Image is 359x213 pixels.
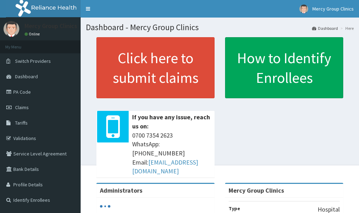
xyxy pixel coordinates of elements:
[312,25,338,31] a: Dashboard
[25,32,41,36] a: Online
[229,186,284,194] strong: Mercy Group Clinics
[96,37,215,98] a: Click here to submit claims
[225,37,343,98] a: How to Identify Enrollees
[25,23,77,29] p: Mercy Group Clinics
[100,201,110,212] svg: audio-loading
[132,131,211,176] span: 0700 7354 2623 WhatsApp: [PHONE_NUMBER] Email:
[339,25,354,31] li: Here
[100,186,142,194] b: Administrators
[15,73,38,80] span: Dashboard
[132,113,210,130] b: If you have any issue, reach us on:
[15,104,29,111] span: Claims
[299,5,308,13] img: User Image
[132,158,198,175] a: [EMAIL_ADDRESS][DOMAIN_NAME]
[15,120,28,126] span: Tariffs
[229,205,240,212] b: Type
[86,23,354,32] h1: Dashboard - Mercy Group Clinics
[15,58,51,64] span: Switch Providers
[312,6,354,12] span: Mercy Group Clinics
[4,21,19,37] img: User Image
